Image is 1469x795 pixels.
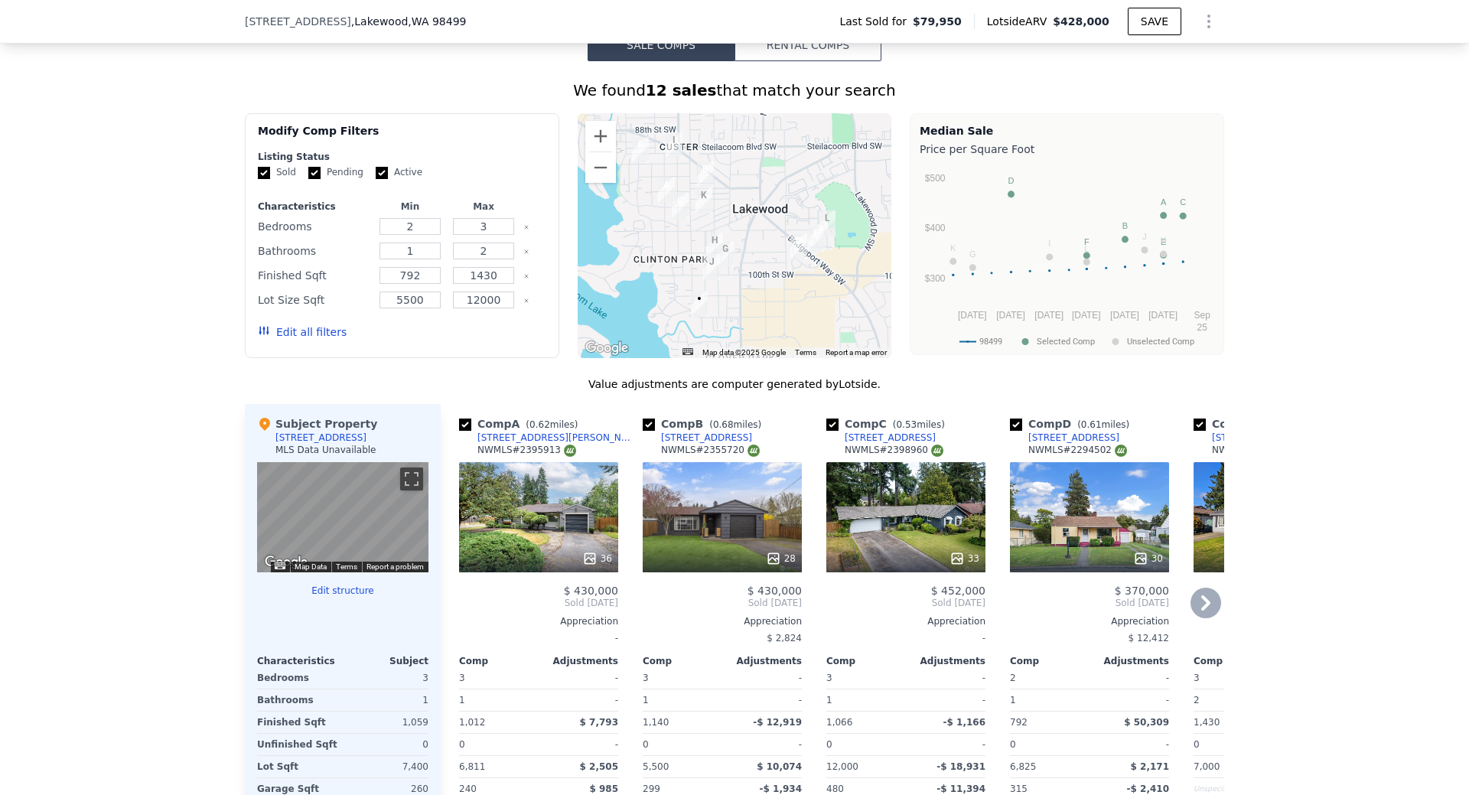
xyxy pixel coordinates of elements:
[1010,717,1028,728] span: 792
[459,717,485,728] span: 1,012
[767,633,802,643] span: $ 2,824
[920,138,1214,160] div: Price per Square Foot
[542,734,618,755] div: -
[826,689,903,711] div: 1
[257,689,340,711] div: Bathrooms
[275,444,376,456] div: MLS Data Unavailable
[706,233,723,259] div: 6420 Lake Grove St SW
[691,291,708,317] div: 6609 Avondale Rd SW
[366,562,424,571] a: Report a problem
[826,655,906,667] div: Comp
[1115,445,1127,457] img: NWMLS Logo
[969,249,976,259] text: G
[1161,237,1166,246] text: E
[257,585,428,597] button: Edit structure
[1128,8,1181,35] button: SAVE
[943,717,985,728] span: -$ 1,166
[459,627,618,649] div: -
[979,337,1002,347] text: 98499
[336,562,357,571] a: Terms (opens in new tab)
[258,324,347,340] button: Edit all filters
[459,689,536,711] div: 1
[275,562,285,569] button: Keyboard shortcuts
[987,14,1053,29] span: Lotside ARV
[909,734,985,755] div: -
[646,81,717,99] strong: 12 sales
[245,80,1224,101] div: We found that match your search
[459,673,465,683] span: 3
[826,597,985,609] span: Sold [DATE]
[459,655,539,667] div: Comp
[477,444,576,457] div: NWMLS # 2395913
[257,756,340,777] div: Lot Sqft
[275,432,366,444] div: [STREET_ADDRESS]
[1127,337,1194,347] text: Unselected Comp
[376,200,444,213] div: Min
[1194,416,1318,432] div: Comp E
[643,717,669,728] span: 1,140
[703,419,767,430] span: ( miles)
[795,348,816,357] a: Terms (opens in new tab)
[909,667,985,689] div: -
[925,273,946,284] text: $300
[529,419,550,430] span: 0.62
[909,689,985,711] div: -
[1028,432,1119,444] div: [STREET_ADDRESS]
[1194,615,1353,627] div: Appreciation
[1194,655,1273,667] div: Comp
[950,243,956,253] text: K
[258,289,370,311] div: Lot Size Sqft
[920,160,1214,351] svg: A chart.
[839,14,913,29] span: Last Sold for
[582,551,612,566] div: 36
[523,224,529,230] button: Clear
[258,240,370,262] div: Bathrooms
[258,167,270,179] input: Sold
[725,667,802,689] div: -
[1084,237,1090,246] text: F
[1127,784,1169,794] span: -$ 2,410
[1010,597,1169,609] span: Sold [DATE]
[1081,419,1102,430] span: 0.61
[1010,739,1016,750] span: 0
[1034,310,1063,321] text: [DATE]
[658,178,675,204] div: 9347 Dekoven Dr SW
[1122,221,1128,230] text: B
[1084,244,1089,253] text: L
[257,462,428,572] div: Map
[643,655,722,667] div: Comp
[346,734,428,755] div: 0
[564,445,576,457] img: NWMLS Logo
[376,167,388,179] input: Active
[1161,236,1167,245] text: H
[542,689,618,711] div: -
[1053,15,1109,28] span: $428,000
[734,29,881,61] button: Rental Comps
[725,734,802,755] div: -
[682,348,693,355] button: Keyboard shortcuts
[661,432,752,444] div: [STREET_ADDRESS]
[1010,432,1119,444] a: [STREET_ADDRESS]
[826,761,858,772] span: 12,000
[1194,717,1220,728] span: 1,430
[1194,739,1200,750] span: 0
[643,673,649,683] span: 3
[672,193,689,219] div: 9511 Maple Ave SW
[459,615,618,627] div: Appreciation
[1194,6,1224,37] button: Show Options
[826,416,951,432] div: Comp C
[585,121,616,152] button: Zoom in
[585,152,616,183] button: Zoom out
[725,689,802,711] div: -
[257,734,340,755] div: Unfinished Sqft
[346,712,428,733] div: 1,059
[1133,551,1163,566] div: 30
[695,187,712,213] div: 6521 Lakewood Blvd SW
[1148,310,1177,321] text: [DATE]
[925,223,946,233] text: $400
[826,784,844,794] span: 480
[949,551,979,566] div: 33
[643,432,752,444] a: [STREET_ADDRESS]
[748,585,802,597] span: $ 430,000
[1010,761,1036,772] span: 6,825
